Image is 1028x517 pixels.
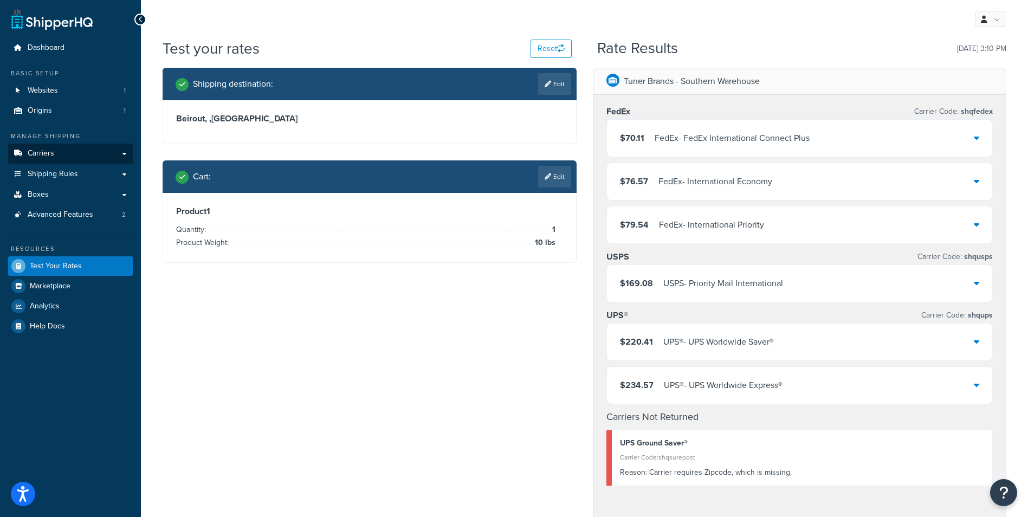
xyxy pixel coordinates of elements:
[538,73,571,95] a: Edit
[663,334,774,350] div: UPS® - UPS Worldwide Saver®
[8,205,133,225] li: Advanced Features
[620,218,649,231] span: $79.54
[620,175,648,188] span: $76.57
[620,379,654,391] span: $234.57
[8,101,133,121] li: Origins
[966,309,993,321] span: shqups
[124,86,126,95] span: 1
[658,174,772,189] div: FedEx - International Economy
[8,205,133,225] a: Advanced Features2
[664,378,783,393] div: UPS® - UPS Worldwide Express®
[606,106,630,117] h3: FedEx
[176,113,563,124] h3: Beirout, , [GEOGRAPHIC_DATA]
[193,79,273,89] h2: Shipping destination :
[532,236,555,249] span: 10 lbs
[538,166,571,188] a: Edit
[624,74,760,89] p: Tuner Brands - Southern Warehouse
[606,310,628,321] h3: UPS®
[620,132,644,144] span: $70.11
[531,40,572,58] button: Reset
[122,210,126,219] span: 2
[8,69,133,78] div: Basic Setup
[8,244,133,254] div: Resources
[8,101,133,121] a: Origins1
[957,41,1006,56] p: [DATE] 3:10 PM
[30,322,65,331] span: Help Docs
[30,262,82,271] span: Test Your Rates
[176,206,563,217] h3: Product 1
[8,296,133,316] a: Analytics
[30,302,60,311] span: Analytics
[28,210,93,219] span: Advanced Features
[606,251,629,262] h3: USPS
[962,251,993,262] span: shqusps
[620,450,985,465] div: Carrier Code: shqsurepost
[28,106,52,115] span: Origins
[176,237,231,248] span: Product Weight:
[659,217,764,232] div: FedEx - International Priority
[8,81,133,101] li: Websites
[8,38,133,58] a: Dashboard
[620,436,985,451] div: UPS Ground Saver®
[193,172,211,182] h2: Cart :
[620,467,647,478] span: Reason:
[8,164,133,184] a: Shipping Rules
[597,40,678,57] h2: Rate Results
[176,224,209,235] span: Quantity:
[8,132,133,141] div: Manage Shipping
[549,223,555,236] span: 1
[620,335,653,348] span: $220.41
[606,410,993,424] h4: Carriers Not Returned
[28,86,58,95] span: Websites
[8,185,133,205] a: Boxes
[655,131,810,146] div: FedEx - FedEx International Connect Plus
[620,277,653,289] span: $169.08
[8,316,133,336] a: Help Docs
[28,190,49,199] span: Boxes
[959,106,993,117] span: shqfedex
[28,149,54,158] span: Carriers
[28,43,64,53] span: Dashboard
[914,104,993,119] p: Carrier Code:
[663,276,783,291] div: USPS - Priority Mail International
[8,144,133,164] a: Carriers
[8,256,133,276] a: Test Your Rates
[163,38,260,59] h1: Test your rates
[620,465,985,480] div: Carrier requires Zipcode, which is missing.
[28,170,78,179] span: Shipping Rules
[30,282,70,291] span: Marketplace
[8,276,133,296] a: Marketplace
[8,81,133,101] a: Websites1
[921,308,993,323] p: Carrier Code:
[917,249,993,264] p: Carrier Code:
[990,479,1017,506] button: Open Resource Center
[124,106,126,115] span: 1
